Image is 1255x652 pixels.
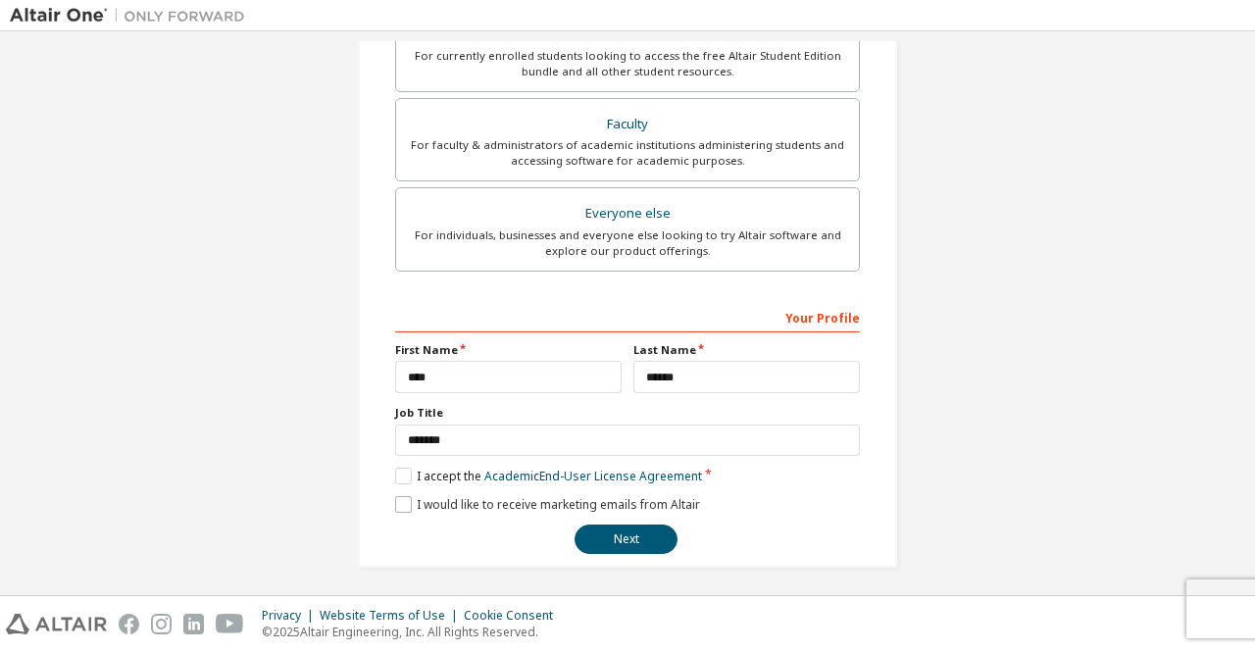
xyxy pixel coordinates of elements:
[484,468,702,484] a: Academic End-User License Agreement
[10,6,255,25] img: Altair One
[262,624,565,640] p: © 2025 Altair Engineering, Inc. All Rights Reserved.
[408,227,847,259] div: For individuals, businesses and everyone else looking to try Altair software and explore our prod...
[320,608,464,624] div: Website Terms of Use
[575,525,678,554] button: Next
[151,614,172,634] img: instagram.svg
[119,614,139,634] img: facebook.svg
[216,614,244,634] img: youtube.svg
[262,608,320,624] div: Privacy
[408,111,847,138] div: Faculty
[464,608,565,624] div: Cookie Consent
[395,301,860,332] div: Your Profile
[408,200,847,227] div: Everyone else
[395,496,700,513] label: I would like to receive marketing emails from Altair
[408,48,847,79] div: For currently enrolled students looking to access the free Altair Student Edition bundle and all ...
[395,342,622,358] label: First Name
[6,614,107,634] img: altair_logo.svg
[633,342,860,358] label: Last Name
[408,137,847,169] div: For faculty & administrators of academic institutions administering students and accessing softwa...
[395,405,860,421] label: Job Title
[183,614,204,634] img: linkedin.svg
[395,468,702,484] label: I accept the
